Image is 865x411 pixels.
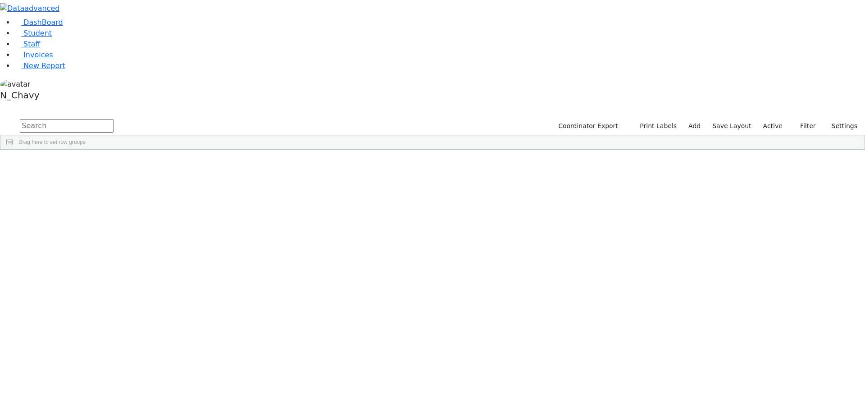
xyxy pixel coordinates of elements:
[20,119,114,133] input: Search
[23,51,53,59] span: Invoices
[23,18,63,27] span: DashBoard
[23,40,40,48] span: Staff
[14,61,65,70] a: New Report
[552,119,622,133] button: Coordinator Export
[14,18,63,27] a: DashBoard
[820,119,861,133] button: Settings
[788,119,820,133] button: Filter
[759,119,787,133] label: Active
[23,29,52,37] span: Student
[629,119,681,133] button: Print Labels
[708,119,755,133] button: Save Layout
[14,40,40,48] a: Staff
[23,61,65,70] span: New Report
[18,139,86,145] span: Drag here to set row groups
[14,29,52,37] a: Student
[684,119,705,133] a: Add
[14,51,53,59] a: Invoices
